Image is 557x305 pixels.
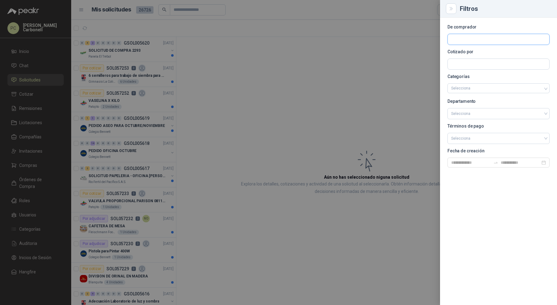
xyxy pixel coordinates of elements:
div: Filtros [460,6,550,12]
p: Términos de pago [447,124,550,128]
p: Fecha de creación [447,149,550,153]
p: Departamento [447,99,550,103]
p: Categorías [447,75,550,78]
span: to [493,160,498,165]
p: De comprador [447,25,550,29]
span: swap-right [493,160,498,165]
p: Cotizado por [447,50,550,54]
button: Close [447,5,455,12]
